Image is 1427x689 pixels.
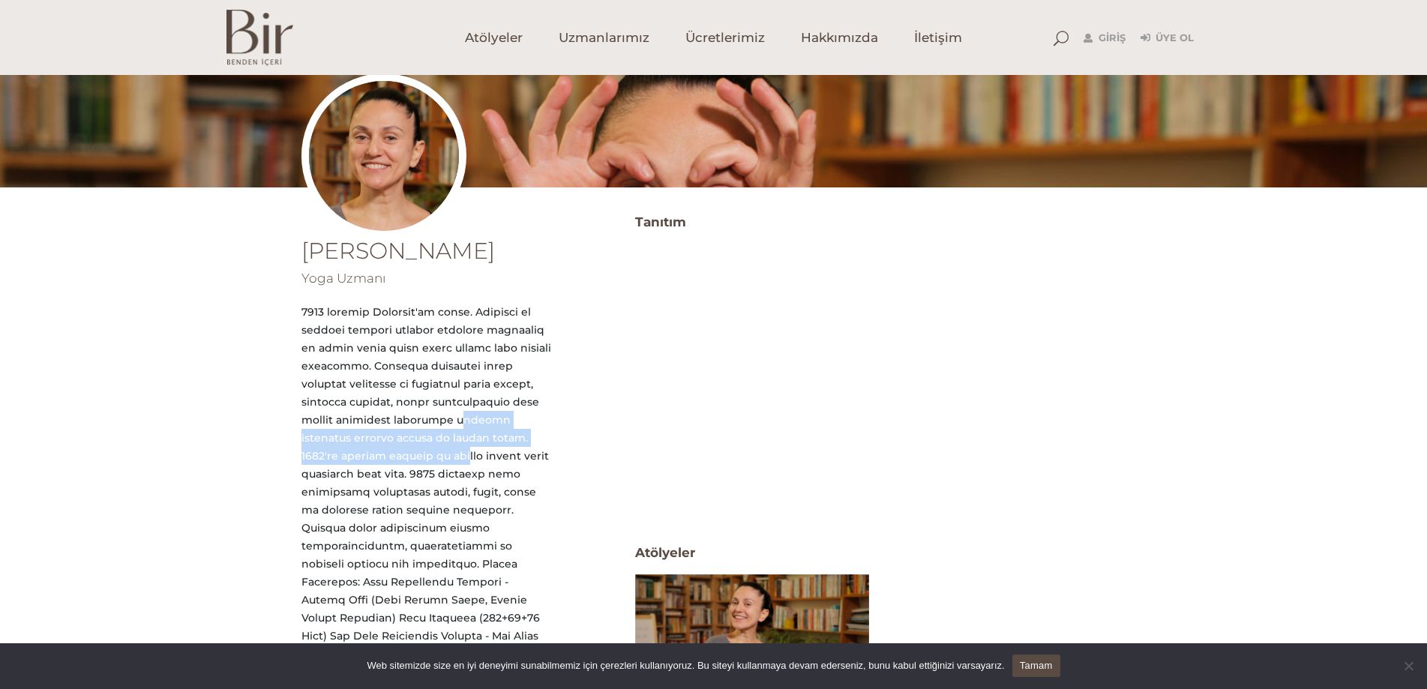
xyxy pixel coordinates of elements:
a: Tamam [1012,655,1060,677]
img: esinprofil-300x300.jpg [301,73,466,238]
span: Hakkımızda [801,29,878,46]
h1: [PERSON_NAME] [301,240,553,262]
a: Giriş [1084,29,1126,47]
span: Uzmanlarımız [559,29,649,46]
span: Ücretlerimiz [685,29,765,46]
span: Hayır [1401,658,1416,673]
span: Yoga Uzmanı [301,271,385,286]
h3: Tanıtım [635,210,1126,234]
a: Üye Ol [1141,29,1194,47]
span: İletişim [914,29,962,46]
span: Web sitemizde size en iyi deneyimi sunabilmemiz için çerezleri kullanıyoruz. Bu siteyi kullanmaya... [367,658,1004,673]
span: Atölyeler [635,518,695,565]
span: Atölyeler [465,29,523,46]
